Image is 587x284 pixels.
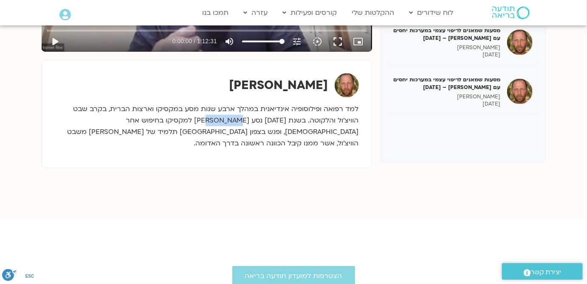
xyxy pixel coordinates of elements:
[240,5,272,21] a: עזרה
[507,79,533,104] img: מסעות שמאנים לריפוי עצמי במערכות יחסים עם תומר פיין – 19/05/25
[394,76,501,91] h5: מסעות שמאנים לריפוי עצמי במערכות יחסים עם [PERSON_NAME] – [DATE]
[492,6,530,19] img: תודעה בריאה
[394,93,501,100] p: [PERSON_NAME]
[348,5,399,21] a: ההקלטות שלי
[335,73,359,97] img: תומר פיין
[198,5,233,21] a: תמכו בנו
[507,30,533,55] img: מסעות שמאנים לריפוי עצמי במערכות יחסים עם תומר פיין – 12/05/25
[55,103,359,149] p: למד רפואה ופילוסופיה אינדיאנית במהלך ארבע שנות מסע במקסיקו וארצות הברית, בקרב שבט הוויצ’ול והלקוט...
[394,27,501,42] h5: מסעות שמאנים לריפוי עצמי במערכות יחסים עם [PERSON_NAME] – [DATE]
[531,267,562,278] span: יצירת קשר
[394,44,501,51] p: [PERSON_NAME]
[394,51,501,58] p: [DATE]
[502,263,583,280] a: יצירת קשר
[405,5,458,21] a: לוח שידורים
[229,77,328,93] strong: [PERSON_NAME]
[279,5,341,21] a: קורסים ופעילות
[394,100,501,108] p: [DATE]
[245,273,342,280] span: הצטרפות למועדון תודעה בריאה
